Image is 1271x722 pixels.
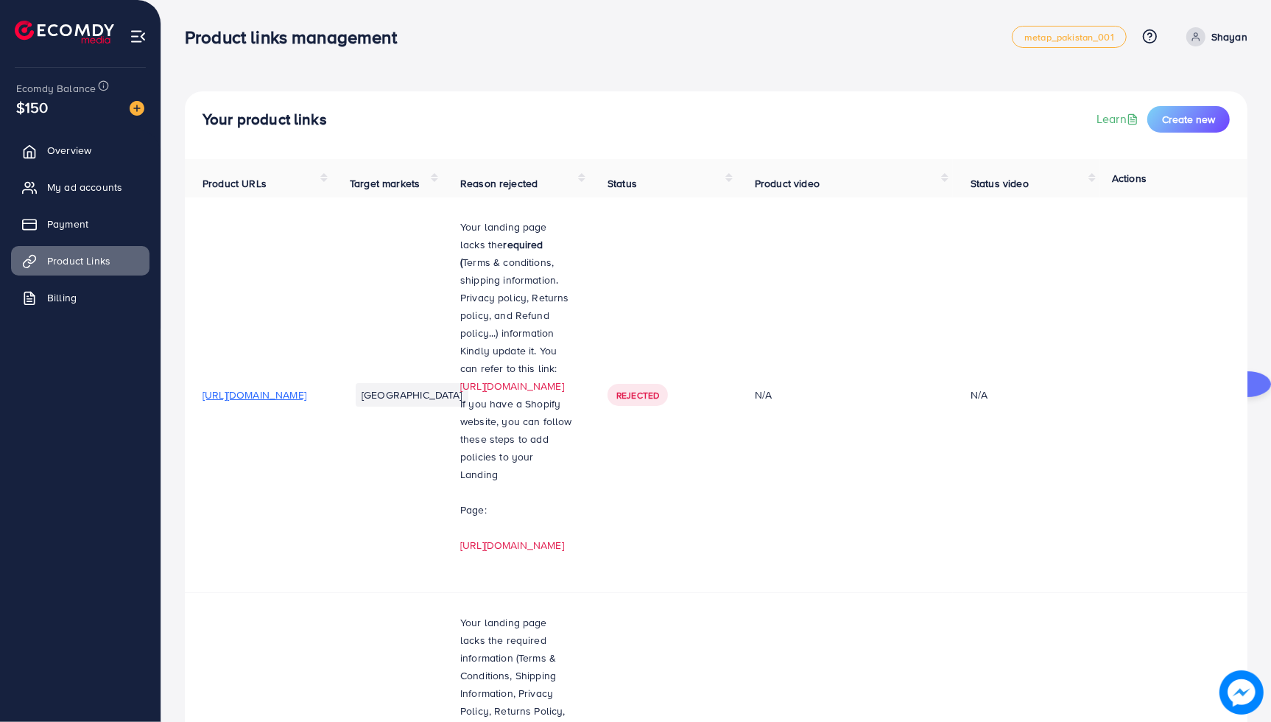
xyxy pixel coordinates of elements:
span: Create new [1162,112,1215,127]
span: Billing [47,290,77,305]
a: Overview [11,136,149,165]
span: Product URLs [203,176,267,191]
a: metap_pakistan_001 [1012,26,1127,48]
h3: Product links management [185,27,409,48]
span: Kindly update it. You can refer to this link: [460,343,557,376]
img: image [1219,670,1264,715]
span: Your landing page lacks the [460,220,547,252]
span: Actions [1112,171,1147,186]
a: Payment [11,209,149,239]
li: [GEOGRAPHIC_DATA] [356,383,468,407]
span: Page: [460,502,487,517]
span: Reason rejected [460,176,538,191]
a: Product Links [11,246,149,276]
span: Ecomdy Balance [16,81,96,96]
span: Payment [47,217,88,231]
span: Terms & conditions, shipping information. Privacy policy, Returns policy, and Refund policy...) i... [460,255,569,340]
h4: Your product links [203,111,327,129]
a: Shayan [1180,27,1247,46]
img: image [130,101,144,116]
a: [URL][DOMAIN_NAME] [460,379,564,393]
span: $150 [16,97,49,118]
span: Product video [755,176,820,191]
span: Status video [971,176,1029,191]
span: If you have a Shopify website, you can follow these steps to add policies to your Landing [460,396,572,482]
span: Status [608,176,637,191]
img: logo [15,21,114,43]
a: My ad accounts [11,172,149,202]
span: Overview [47,143,91,158]
img: menu [130,28,147,45]
span: Rejected [616,389,659,402]
a: Learn [1096,111,1141,127]
a: [URL][DOMAIN_NAME] [460,538,564,553]
p: Shayan [1211,28,1247,46]
div: N/A [755,388,935,402]
span: My ad accounts [47,180,122,194]
span: Product Links [47,253,110,268]
div: N/A [971,388,987,402]
a: Billing [11,283,149,312]
button: Create new [1147,106,1230,133]
span: [URL][DOMAIN_NAME] [203,388,306,402]
span: metap_pakistan_001 [1024,32,1114,42]
span: Target markets [350,176,420,191]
